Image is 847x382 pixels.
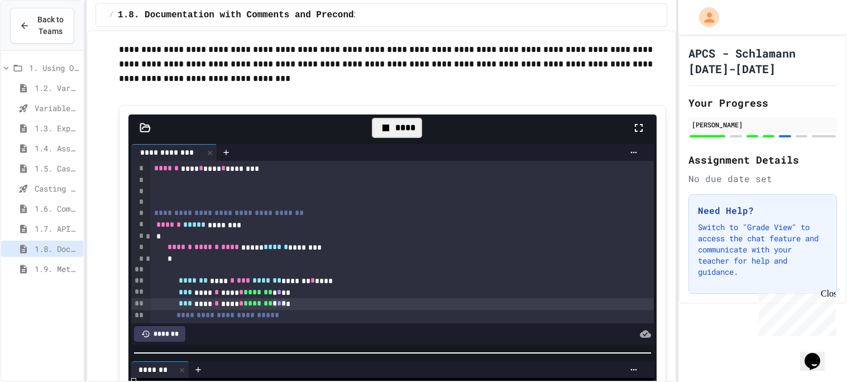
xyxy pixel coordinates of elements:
span: / [109,11,113,20]
h1: APCS - Schlamann [DATE]-[DATE] [688,45,837,77]
span: 1.4. Assignment and Input [35,142,79,154]
div: No due date set [688,172,837,185]
span: 1. Using Objects and Methods [29,62,79,74]
span: 1.5. Casting and Ranges of Values [35,163,79,174]
span: 1.3. Expressions and Output [New] [35,122,79,134]
div: Chat with us now!Close [4,4,77,71]
span: Casting and Ranges of variables - Quiz [35,183,79,194]
span: 1.8. Documentation with Comments and Preconditions [35,243,79,255]
h2: Your Progress [688,95,837,111]
span: 1.2. Variables and Data Types [35,82,79,94]
h3: Need Help? [698,204,827,217]
span: 1.7. APIs and Libraries [35,223,79,235]
span: 1.9. Method Signatures [35,263,79,275]
div: [PERSON_NAME] [692,120,834,130]
span: 1.6. Compound Assignment Operators [35,203,79,214]
span: 1.8. Documentation with Comments and Preconditions [118,8,386,22]
span: Variables and Data Types - Quiz [35,102,79,114]
p: Switch to "Grade View" to access the chat feature and communicate with your teacher for help and ... [698,222,827,278]
span: Back to Teams [36,14,65,37]
button: Back to Teams [10,8,74,44]
iframe: chat widget [754,289,836,336]
h2: Assignment Details [688,152,837,168]
div: My Account [687,4,722,30]
iframe: chat widget [800,337,836,371]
